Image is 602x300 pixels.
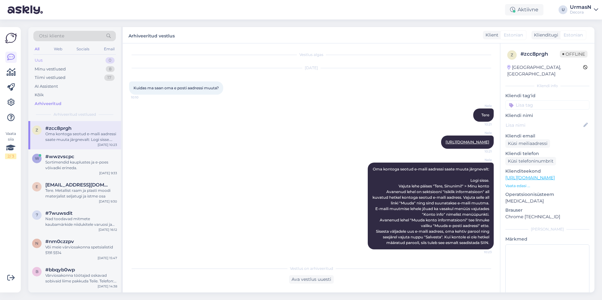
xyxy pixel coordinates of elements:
span: #zcc8prgh [45,125,71,131]
div: [PERSON_NAME] [505,226,589,232]
span: #nm0czzpv [45,239,74,244]
div: Või meie värviosakonna spetsialistid 5191 5514 [45,244,117,256]
div: 8 [106,66,115,72]
div: 17 [104,75,115,81]
span: #wwzvscpc [45,154,74,159]
div: Decora [570,10,591,15]
div: [DATE] 9:30 [99,199,117,204]
a: UrmasNDecora [570,5,598,15]
div: [DATE] [129,65,494,71]
div: Nad toodavad mitmete kaubamärkide niidukitele varuosi ja tarvikuid. [45,216,117,227]
div: Sortimendid kauplustes ja e-poes võivadki erineda. [45,159,117,171]
label: Arhiveeritud vestlus [128,31,175,39]
div: 2 / 3 [5,153,16,159]
div: Kõik [35,92,44,98]
span: z [511,53,513,57]
div: Küsi meiliaadressi [505,139,550,148]
p: Klienditeekond [505,168,589,175]
input: Lisa nimi [506,122,582,129]
div: [DATE] 10:23 [98,142,117,147]
div: Ava vestlus uuesti [289,275,334,284]
span: Offline [560,51,588,58]
span: b [36,269,38,274]
p: Kliendi telefon [505,150,589,157]
div: Küsi telefoninumbrit [505,157,556,165]
p: Brauser [505,207,589,214]
span: #7wuwsdit [45,210,72,216]
span: n [35,241,38,246]
div: Tere. Metallist raam ja plasti moodi materjalist seljatugi ja istme osa [45,188,117,199]
span: Arhiveeritud vestlused [54,112,96,117]
span: w [35,156,39,161]
div: Vaata siia [5,131,16,159]
span: 10:21 [468,149,492,154]
div: Email [103,45,116,53]
span: Nele [468,103,492,108]
a: [URL][DOMAIN_NAME] [505,175,555,181]
p: Kliendi tag'id [505,92,589,99]
span: e [36,184,38,189]
div: Tiimi vestlused [35,75,65,81]
p: Chrome [TECHNICAL_ID] [505,214,589,220]
span: 10:10 [131,95,155,100]
img: Askly Logo [5,32,17,44]
p: Operatsioonisüsteem [505,191,589,198]
div: AI Assistent [35,83,58,90]
div: Web [53,45,64,53]
div: All [33,45,41,53]
div: [DATE] 16:12 [99,227,117,232]
a: [URL][DOMAIN_NAME] [446,140,489,144]
p: Kliendi nimi [505,112,589,119]
span: Estonian [504,32,523,38]
div: Kliendi info [505,83,589,89]
span: z [36,128,38,132]
span: Oma kontoga seotud e-maili aadressi saate muuta järgnevalt: Logi sisse. Vajuta lehe päises "Tere,... [372,167,490,245]
span: Kuidas ma saan oma e posti aadressi muuta? [133,86,219,90]
div: U [559,5,567,14]
div: Klienditugi [531,32,558,38]
div: [GEOGRAPHIC_DATA], [GEOGRAPHIC_DATA] [507,64,583,77]
div: 0 [105,57,115,64]
span: 10:21 [468,122,492,127]
span: 7 [36,213,38,217]
div: Arhiveeritud [35,101,61,107]
span: Nele [468,158,492,162]
span: Tere [481,113,489,117]
div: Socials [75,45,91,53]
div: # zcc8prgh [520,50,560,58]
div: [DATE] 9:33 [99,171,117,175]
div: [DATE] 14:38 [98,284,117,289]
div: Värviosakonna töötajad oskavad sobivaid liime pakkuda Teile. Telefon: [PHONE_NUMBER] [45,273,117,284]
span: Nele [468,131,492,135]
div: Minu vestlused [35,66,66,72]
div: Uus [35,57,43,64]
span: 10:23 [468,250,492,254]
div: Oma kontoga seotud e-maili aadressi saate muuta järgnevalt: Logi sisse. Vajuta lehe päises "Tere,... [45,131,117,142]
div: [DATE] 15:47 [98,256,117,260]
p: Vaata edasi ... [505,183,589,189]
p: [MEDICAL_DATA] [505,198,589,204]
p: Kliendi email [505,133,589,139]
div: UrmasN [570,5,591,10]
span: Estonian [564,32,583,38]
span: #bbqyb0wp [45,267,75,273]
input: Lisa tag [505,100,589,110]
div: Aktiivne [505,4,543,15]
span: Vestlus on arhiveeritud [290,266,333,271]
span: Otsi kliente [39,33,64,39]
p: Märkmed [505,236,589,242]
span: elina@adelaid.ee [45,182,111,188]
div: Vestlus algas [129,52,494,58]
div: Klient [483,32,498,38]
